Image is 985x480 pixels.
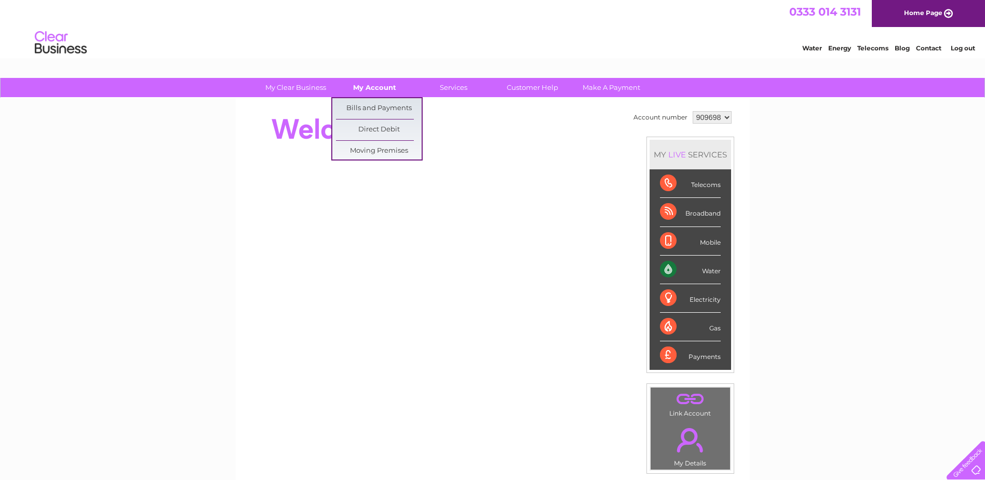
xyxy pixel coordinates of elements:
[660,284,721,313] div: Electricity
[650,387,731,420] td: Link Account
[248,6,738,50] div: Clear Business is a trading name of Verastar Limited (registered in [GEOGRAPHIC_DATA] No. 3667643...
[631,109,690,126] td: Account number
[336,119,422,140] a: Direct Debit
[789,5,861,18] a: 0333 014 3131
[666,150,688,159] div: LIVE
[490,78,575,97] a: Customer Help
[895,44,910,52] a: Blog
[660,341,721,369] div: Payments
[951,44,975,52] a: Log out
[653,390,727,408] a: .
[653,422,727,458] a: .
[336,98,422,119] a: Bills and Payments
[34,27,87,59] img: logo.png
[650,140,731,169] div: MY SERVICES
[660,313,721,341] div: Gas
[828,44,851,52] a: Energy
[253,78,339,97] a: My Clear Business
[802,44,822,52] a: Water
[916,44,941,52] a: Contact
[660,169,721,198] div: Telecoms
[660,227,721,256] div: Mobile
[660,256,721,284] div: Water
[660,198,721,226] div: Broadband
[569,78,654,97] a: Make A Payment
[332,78,417,97] a: My Account
[336,141,422,162] a: Moving Premises
[411,78,496,97] a: Services
[650,419,731,470] td: My Details
[857,44,888,52] a: Telecoms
